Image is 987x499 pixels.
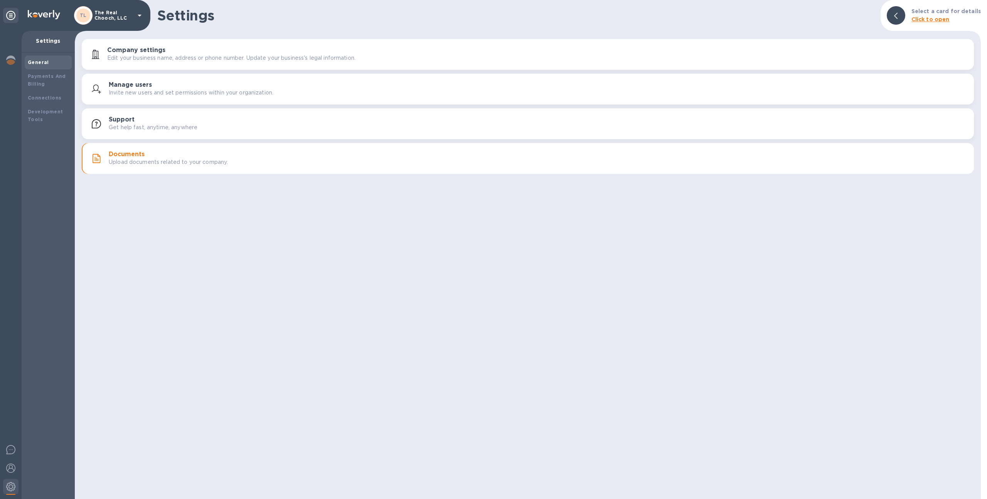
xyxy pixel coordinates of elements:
button: Company settingsEdit your business name, address or phone number. Update your business's legal in... [82,39,974,70]
b: Connections [28,95,61,101]
h3: Support [109,116,135,123]
h3: Manage users [109,81,152,89]
h3: Company settings [107,47,165,54]
b: TL [80,12,87,18]
button: DocumentsUpload documents related to your company. [82,143,974,174]
p: Edit your business name, address or phone number. Update your business's legal information. [107,54,355,62]
b: Payments And Billing [28,73,66,87]
p: The Real Chooch, LLC [94,10,133,21]
p: Invite new users and set permissions within your organization. [109,89,273,97]
b: Select a card for details [911,8,981,14]
h1: Settings [157,7,874,24]
p: Upload documents related to your company. [109,158,228,166]
p: Settings [28,37,69,45]
img: Logo [28,10,60,19]
p: Get help fast, anytime, anywhere [109,123,197,131]
div: Unpin categories [3,8,19,23]
button: SupportGet help fast, anytime, anywhere [82,108,974,139]
h3: Documents [109,151,145,158]
b: Click to open [911,16,950,22]
b: Development Tools [28,109,63,122]
b: General [28,59,49,65]
button: Manage usersInvite new users and set permissions within your organization. [82,74,974,105]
